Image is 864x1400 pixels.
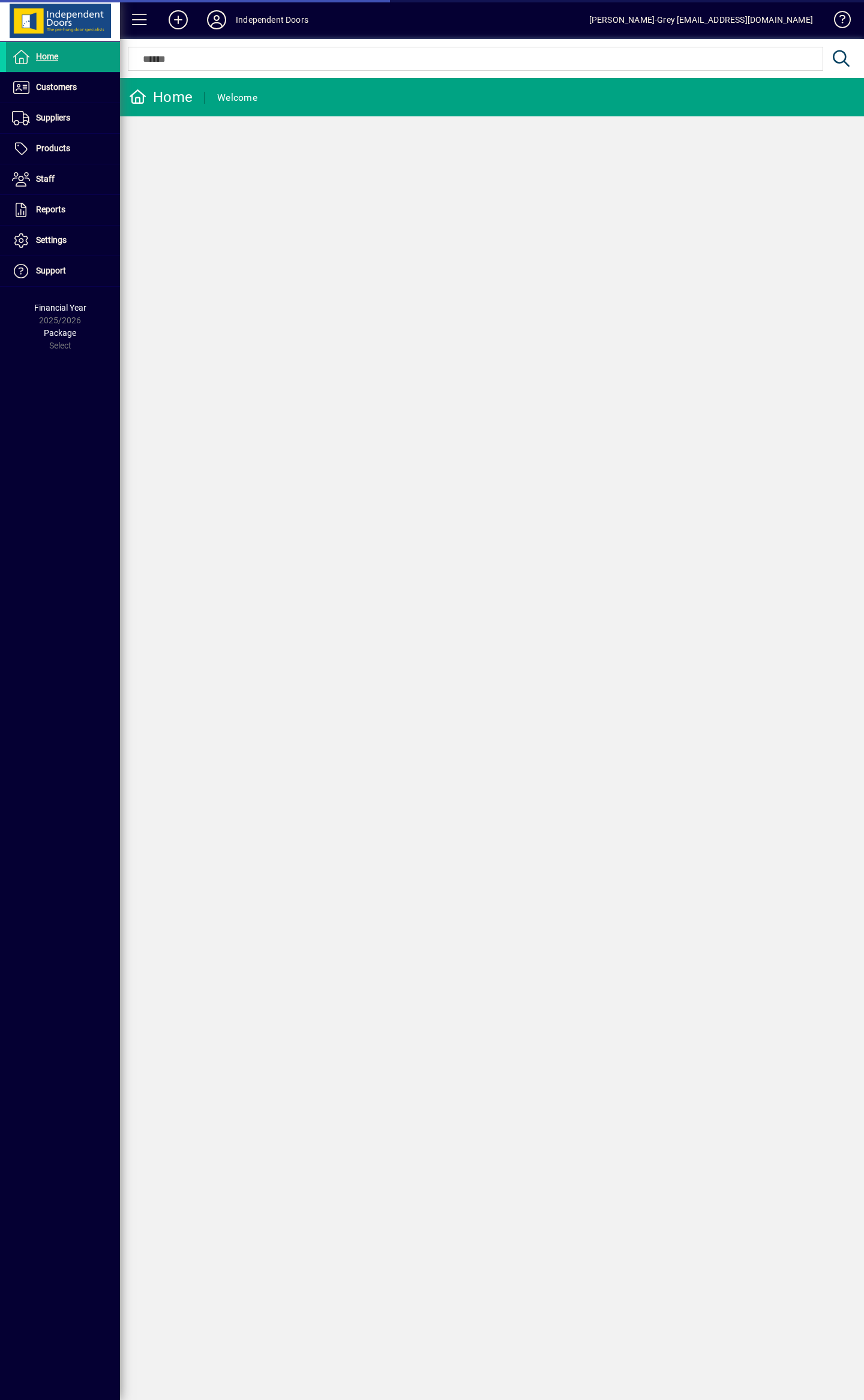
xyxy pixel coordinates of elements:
[44,328,76,338] span: Package
[6,164,120,194] a: Staff
[129,88,193,107] div: Home
[36,52,58,61] span: Home
[197,9,236,31] button: Profile
[6,195,120,225] a: Reports
[36,82,77,92] span: Customers
[36,266,66,275] span: Support
[34,303,86,313] span: Financial Year
[6,134,120,164] a: Products
[36,143,70,153] span: Products
[36,205,65,214] span: Reports
[6,73,120,103] a: Customers
[236,10,308,29] div: Independent Doors
[217,88,257,107] div: Welcome
[589,10,813,29] div: [PERSON_NAME]-Grey [EMAIL_ADDRESS][DOMAIN_NAME]
[36,113,70,122] span: Suppliers
[36,174,55,184] span: Staff
[6,256,120,286] a: Support
[6,226,120,256] a: Settings
[36,235,67,245] span: Settings
[6,103,120,133] a: Suppliers
[159,9,197,31] button: Add
[825,2,849,41] a: Knowledge Base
